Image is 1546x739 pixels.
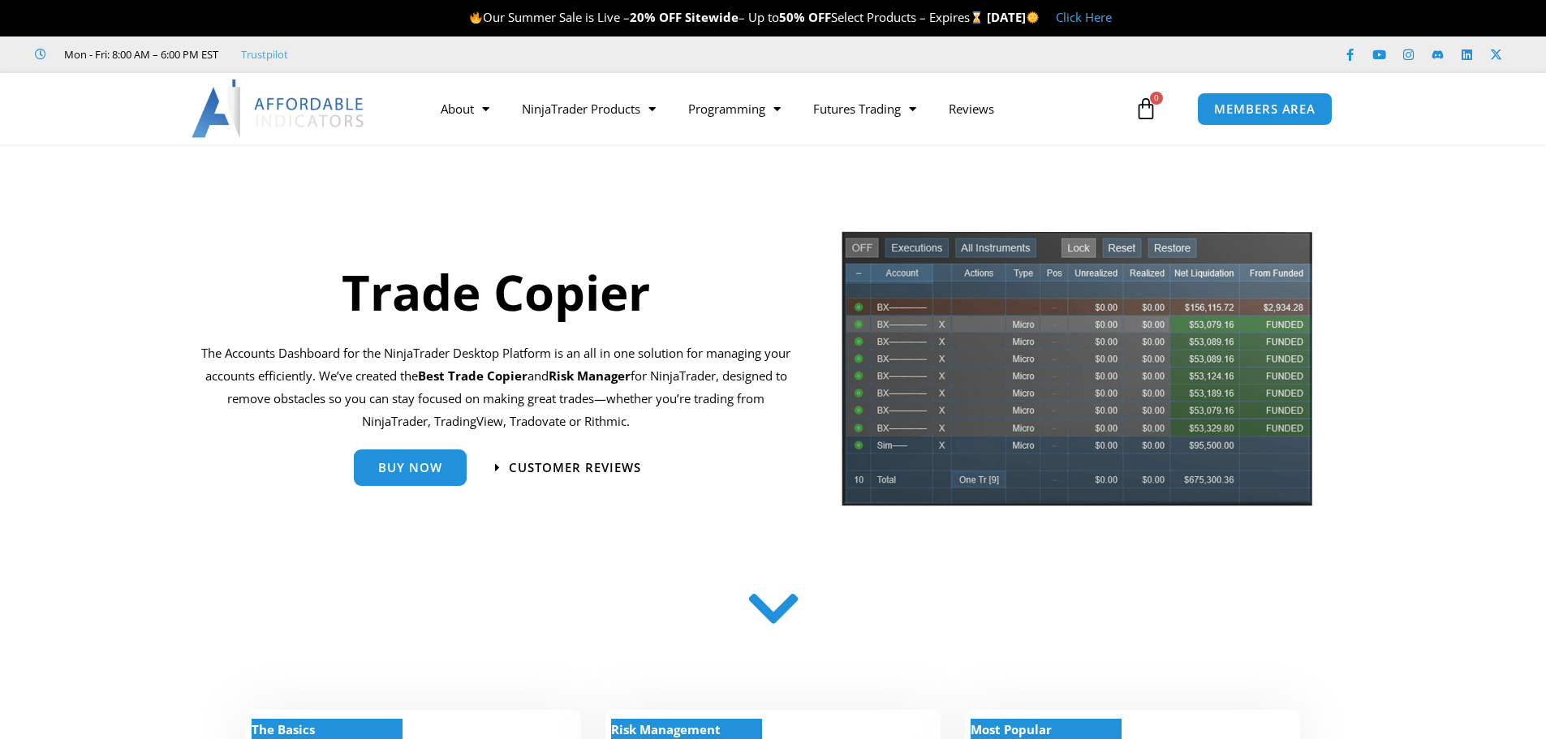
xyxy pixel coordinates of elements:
[779,9,831,25] strong: 50% OFF
[971,11,983,24] img: ⌛
[630,9,682,25] strong: 20% OFF
[1056,9,1112,25] a: Click Here
[469,9,987,25] span: Our Summer Sale is Live – – Up to Select Products – Expires
[932,90,1010,127] a: Reviews
[201,258,791,326] h1: Trade Copier
[506,90,672,127] a: NinjaTrader Products
[1027,11,1039,24] img: 🌞
[1150,92,1163,105] span: 0
[201,342,791,432] p: The Accounts Dashboard for the NinjaTrader Desktop Platform is an all in one solution for managin...
[1110,85,1182,132] a: 0
[241,45,288,64] a: Trustpilot
[60,45,218,64] span: Mon - Fri: 8:00 AM – 6:00 PM EST
[611,721,721,737] strong: Risk Management
[840,230,1314,519] img: tradecopier | Affordable Indicators – NinjaTrader
[797,90,932,127] a: Futures Trading
[418,367,528,384] b: Best Trade Copier
[252,721,315,737] strong: The Basics
[470,11,482,24] img: 🔥
[354,449,467,486] a: Buy Now
[495,462,641,474] a: Customer Reviews
[672,90,797,127] a: Programming
[549,367,631,384] strong: Risk Manager
[987,9,1040,25] strong: [DATE]
[971,721,1052,737] strong: Most Popular
[424,90,1130,127] nav: Menu
[378,462,442,474] span: Buy Now
[685,9,739,25] strong: Sitewide
[1214,103,1316,115] span: MEMBERS AREA
[424,90,506,127] a: About
[192,79,366,138] img: LogoAI | Affordable Indicators – NinjaTrader
[1197,92,1333,126] a: MEMBERS AREA
[509,462,641,474] span: Customer Reviews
